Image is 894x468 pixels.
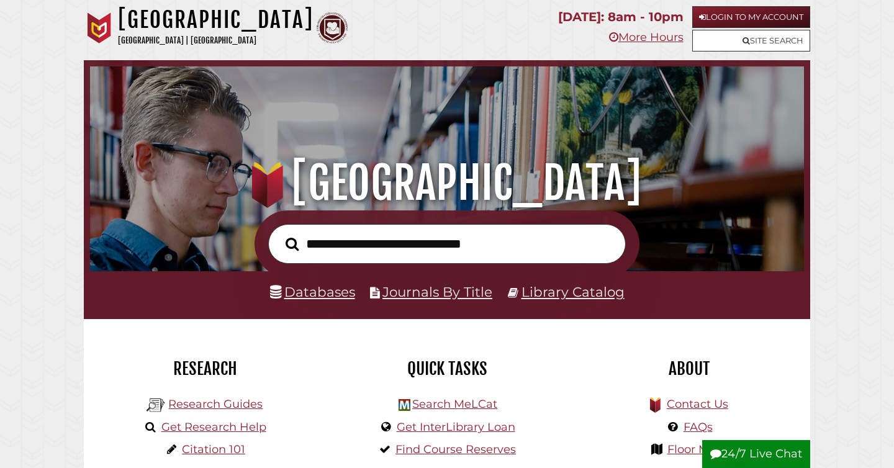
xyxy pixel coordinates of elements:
button: Search [279,234,305,254]
img: Hekman Library Logo [399,399,410,411]
h2: Research [93,358,317,379]
img: Calvin University [84,12,115,43]
a: Library Catalog [521,284,625,300]
img: Calvin Theological Seminary [317,12,348,43]
a: More Hours [609,30,684,44]
a: Site Search [692,30,810,52]
a: Contact Us [667,397,728,411]
a: Find Course Reserves [395,443,516,456]
a: Databases [270,284,355,300]
i: Search [286,236,299,251]
h1: [GEOGRAPHIC_DATA] [118,6,314,34]
h2: About [577,358,801,379]
a: Floor Maps [667,443,729,456]
a: Journals By Title [382,284,492,300]
a: Get InterLibrary Loan [397,420,515,434]
p: [DATE]: 8am - 10pm [558,6,684,28]
a: Get Research Help [161,420,266,434]
a: FAQs [684,420,713,434]
a: Citation 101 [182,443,245,456]
a: Search MeLCat [412,397,497,411]
img: Hekman Library Logo [147,396,165,415]
a: Research Guides [168,397,263,411]
h2: Quick Tasks [335,358,559,379]
a: Login to My Account [692,6,810,28]
p: [GEOGRAPHIC_DATA] | [GEOGRAPHIC_DATA] [118,34,314,48]
h1: [GEOGRAPHIC_DATA] [104,156,791,210]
